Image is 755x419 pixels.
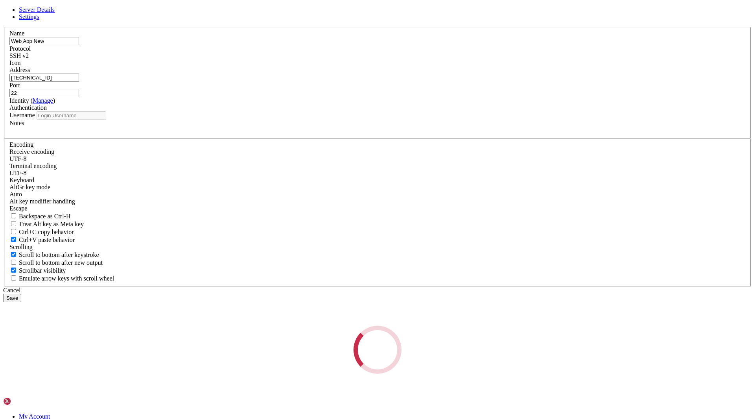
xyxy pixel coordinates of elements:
label: Ctrl+V pastes if true, sends ^V to host if false. Ctrl+Shift+V sends ^V to host if true, pastes i... [9,236,75,243]
x-row: * Documentation: [URL][DOMAIN_NAME] [3,19,653,27]
label: Icon [9,59,20,66]
input: Emulate arrow keys with scroll wheel [11,275,16,281]
label: Address [9,66,30,73]
img: Shellngn [3,397,48,405]
label: Scrolling [9,244,33,250]
div: Cancel [3,287,752,294]
label: Notes [9,120,24,126]
span: SSH v2 [9,52,29,59]
label: Username [9,112,35,118]
label: Set the expected encoding for data received from the host. If the encodings do not match, visual ... [9,184,50,190]
label: Keyboard [9,177,34,183]
input: Port Number [9,89,79,97]
label: Name [9,30,24,37]
x-row: To restore this content, you can run the 'unminimize' command. [3,74,653,82]
span: Emulate arrow keys with scroll wheel [19,275,114,282]
input: Treat Alt key as Meta key [11,221,16,226]
div: SSH v2 [9,52,746,59]
span: Auto [9,191,22,198]
label: When using the alternative screen buffer, and DECCKM (Application Cursor Keys) is active, mouse w... [9,275,114,282]
span: Ctrl+V paste behavior [19,236,75,243]
a: Settings [19,13,39,20]
x-row: Welcome to Ubuntu 22.04.2 LTS (GNU/Linux 5.15.0-75-generic x86_64) [3,3,653,11]
label: Scroll to bottom after new output. [9,259,103,266]
input: Ctrl+V paste behavior [11,237,16,242]
span: Scroll to bottom after new output [19,259,103,266]
span: UTF-8 [9,170,27,176]
label: Whether the Alt key acts as a Meta key or as a distinct Alt key. [9,221,84,227]
span: Scrollbar visibility [19,267,66,274]
label: The vertical scrollbar mode. [9,267,66,274]
x-row: * Support: [URL][DOMAIN_NAME] [3,35,653,42]
a: Server Details [19,6,55,13]
input: Scroll to bottom after new output [11,260,16,265]
div: (15, 11) [50,90,53,98]
label: Set the expected encoding for data received from the host. If the encodings do not match, visual ... [9,148,54,155]
label: Identity [9,97,55,104]
input: Login Username [37,111,106,120]
input: Ctrl+C copy behavior [11,229,16,234]
span: Backspace as Ctrl-H [19,213,71,220]
input: Backspace as Ctrl-H [11,213,16,218]
button: Save [3,294,21,302]
span: UTF-8 [9,155,27,162]
x-row: not required on a system that users do not log into. [3,58,653,66]
div: UTF-8 [9,170,746,177]
label: Whether to scroll to the bottom on any keystroke. [9,251,99,258]
label: Ctrl-C copies if true, send ^C to host if false. Ctrl-Shift-C sends ^C to host if true, copies if... [9,229,74,235]
span: ( ) [31,97,55,104]
label: If true, the backspace should send BS ('\x08', aka ^H). Otherwise the backspace key should send '... [9,213,71,220]
span: Ctrl+C copy behavior [19,229,74,235]
input: Server Name [9,37,79,45]
input: Scrollbar visibility [11,268,16,273]
label: The default terminal encoding. ISO-2022 enables character map translations (like graphics maps). ... [9,162,57,169]
x-row: This system has been minimized by removing packages and content that are [3,50,653,58]
div: Escape [9,205,746,212]
label: Authentication [9,104,47,111]
x-row: * Management: [URL][DOMAIN_NAME] [3,27,653,35]
label: Controls how the Alt key is handled. Escape: Send an ESC prefix. 8-Bit: Add 128 to the typed char... [9,198,75,205]
label: Port [9,82,20,89]
x-row: root@175198:~# [3,90,653,98]
label: Protocol [9,45,31,52]
a: Manage [33,97,53,104]
span: Escape [9,205,27,212]
div: UTF-8 [9,155,746,162]
span: Scroll to bottom after keystroke [19,251,99,258]
span: Treat Alt key as Meta key [19,221,84,227]
input: Scroll to bottom after keystroke [11,252,16,257]
input: Host Name or IP [9,74,79,82]
x-row: Last login: [DATE] from [TECHNICAL_ID] [3,82,653,90]
label: Encoding [9,141,33,148]
div: Auto [9,191,746,198]
div: Loading... [354,326,401,374]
